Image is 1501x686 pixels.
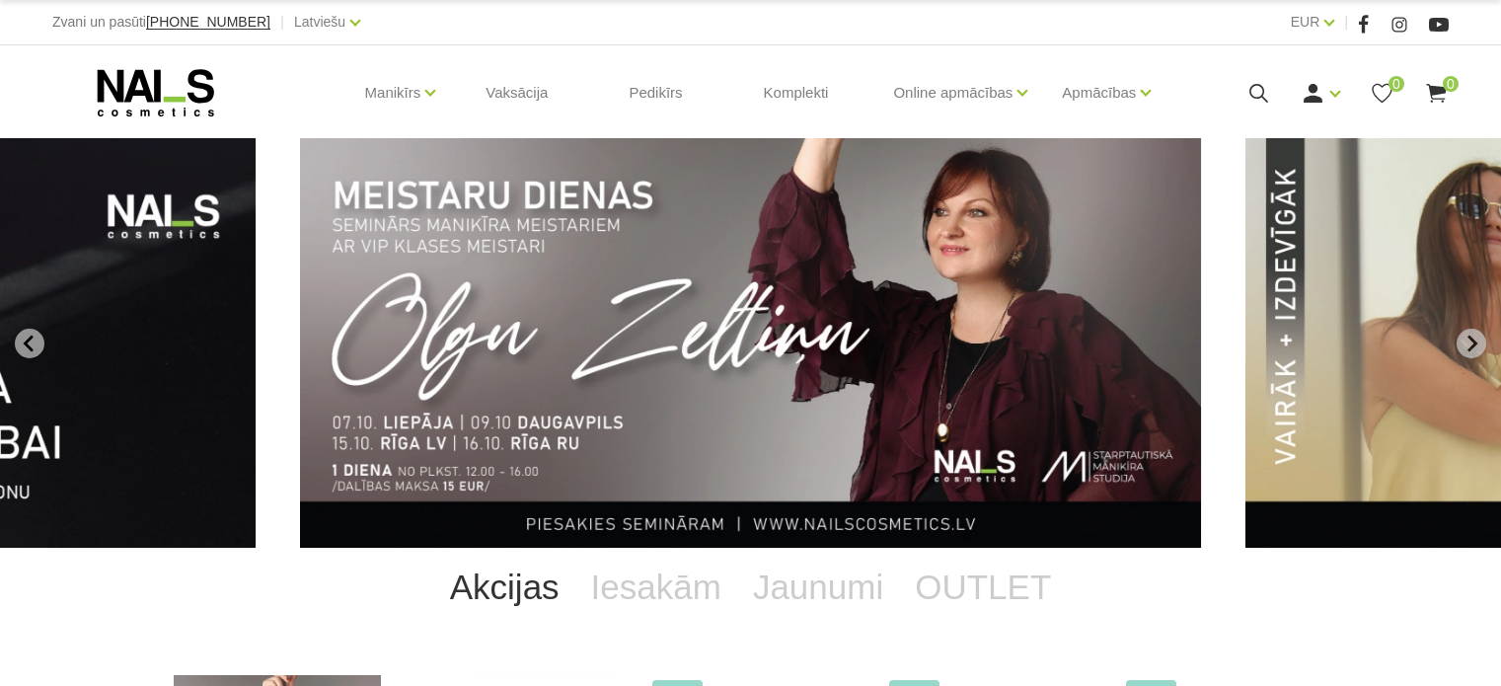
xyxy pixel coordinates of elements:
[1443,76,1459,92] span: 0
[1291,10,1320,34] a: EUR
[748,45,845,140] a: Komplekti
[613,45,698,140] a: Pedikīrs
[470,45,563,140] a: Vaksācija
[893,53,1013,132] a: Online apmācības
[146,14,270,30] span: [PHONE_NUMBER]
[575,548,737,627] a: Iesakām
[146,15,270,30] a: [PHONE_NUMBER]
[52,10,270,35] div: Zvani un pasūti
[1424,81,1449,106] a: 0
[1370,81,1394,106] a: 0
[1062,53,1136,132] a: Apmācības
[899,548,1067,627] a: OUTLET
[1388,76,1404,92] span: 0
[280,10,284,35] span: |
[15,329,44,358] button: Go to last slide
[294,10,345,34] a: Latviešu
[1344,10,1348,35] span: |
[300,138,1201,548] li: 1 of 13
[737,548,899,627] a: Jaunumi
[1457,329,1486,358] button: Next slide
[365,53,421,132] a: Manikīrs
[434,548,575,627] a: Akcijas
